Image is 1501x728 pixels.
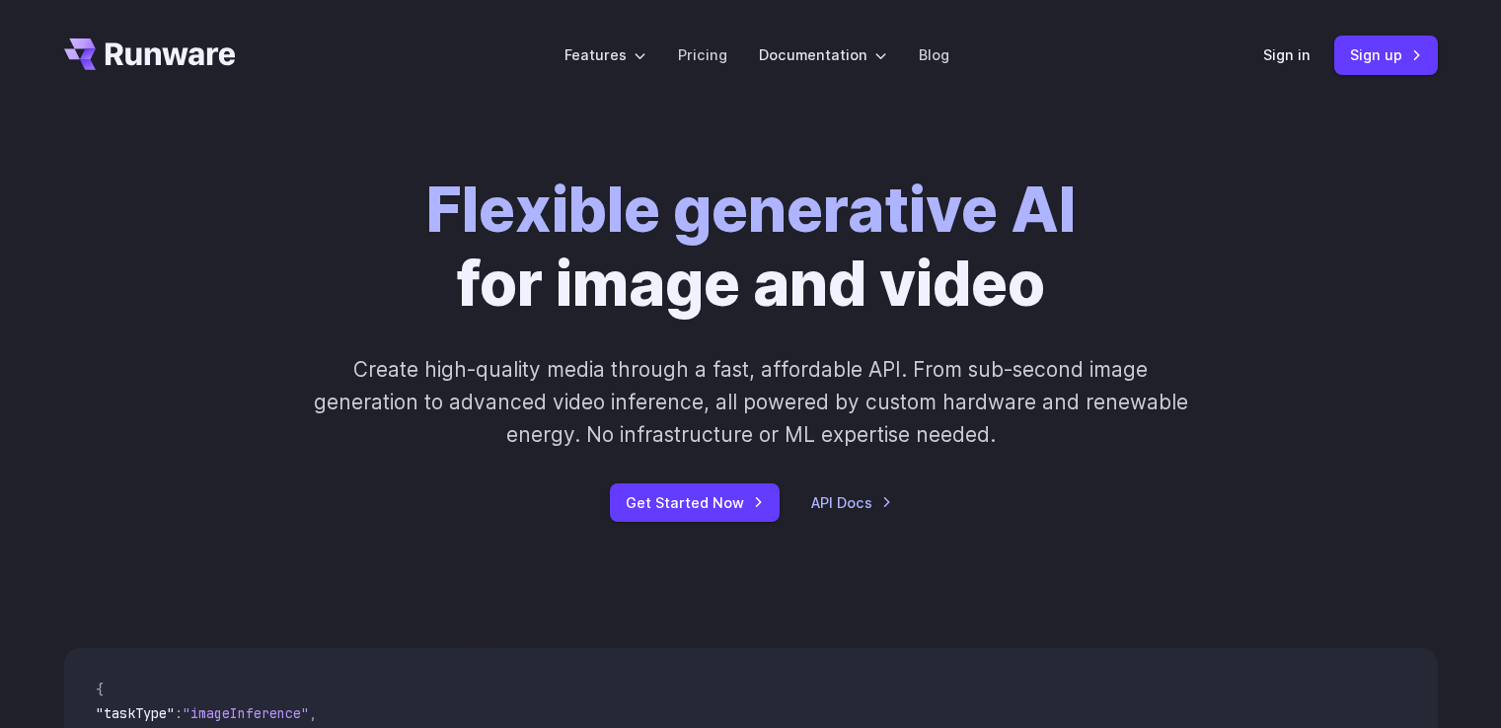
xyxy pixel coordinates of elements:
[426,174,1076,322] h1: for image and video
[309,704,317,722] span: ,
[96,704,175,722] span: "taskType"
[919,43,949,66] a: Blog
[96,681,104,698] span: {
[183,704,309,722] span: "imageInference"
[64,38,236,70] a: Go to /
[678,43,727,66] a: Pricing
[175,704,183,722] span: :
[426,173,1076,247] strong: Flexible generative AI
[1263,43,1311,66] a: Sign in
[311,353,1190,452] p: Create high-quality media through a fast, affordable API. From sub-second image generation to adv...
[1334,36,1438,74] a: Sign up
[610,483,780,522] a: Get Started Now
[564,43,646,66] label: Features
[759,43,887,66] label: Documentation
[811,491,892,514] a: API Docs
